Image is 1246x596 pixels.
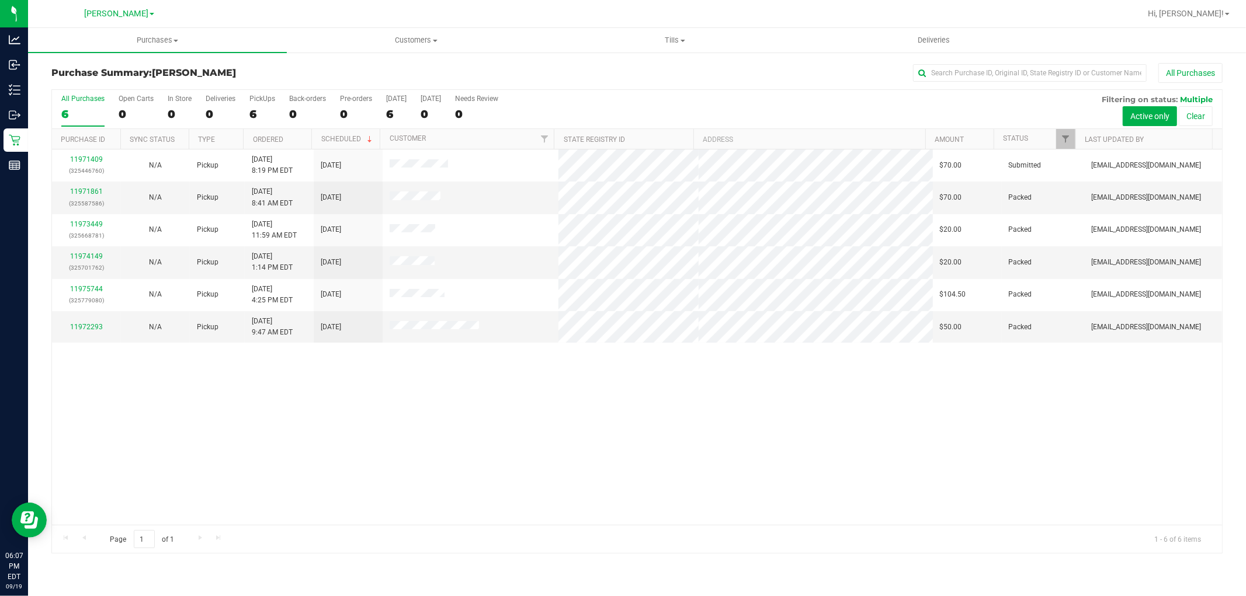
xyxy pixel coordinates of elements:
a: Deliveries [804,28,1063,53]
span: [DATE] [321,160,341,171]
button: N/A [149,160,162,171]
div: PickUps [249,95,275,103]
span: [PERSON_NAME] [84,9,148,19]
input: Search Purchase ID, Original ID, State Registry ID or Customer Name... [913,64,1147,82]
div: 0 [119,107,154,121]
span: Not Applicable [149,225,162,233]
a: Tills [546,28,804,53]
span: [EMAIL_ADDRESS][DOMAIN_NAME] [1091,224,1201,235]
a: 11974149 [70,252,103,260]
span: [DATE] 11:59 AM EDT [252,219,297,241]
a: Purchases [28,28,287,53]
div: In Store [168,95,192,103]
div: Open Carts [119,95,154,103]
span: [EMAIL_ADDRESS][DOMAIN_NAME] [1091,160,1201,171]
inline-svg: Analytics [9,34,20,46]
button: N/A [149,322,162,333]
a: State Registry ID [564,135,625,144]
span: $20.00 [940,224,962,235]
button: Clear [1179,106,1213,126]
button: N/A [149,192,162,203]
span: 1 - 6 of 6 items [1145,530,1210,548]
div: 0 [340,107,372,121]
span: [DATE] 1:14 PM EDT [252,251,293,273]
a: 11975744 [70,285,103,293]
span: Packed [1009,224,1032,235]
div: Needs Review [455,95,498,103]
p: 09/19 [5,582,23,591]
span: Packed [1009,192,1032,203]
span: Not Applicable [149,161,162,169]
div: 6 [249,107,275,121]
div: [DATE] [421,95,441,103]
div: 0 [421,107,441,121]
iframe: Resource center [12,503,47,538]
span: Not Applicable [149,258,162,266]
span: $50.00 [940,322,962,333]
span: [DATE] 8:41 AM EDT [252,186,293,208]
span: [DATE] 9:47 AM EDT [252,316,293,338]
a: Type [198,135,215,144]
input: 1 [134,530,155,548]
div: 6 [61,107,105,121]
th: Address [693,129,925,149]
div: Pre-orders [340,95,372,103]
span: $70.00 [940,160,962,171]
span: [PERSON_NAME] [152,67,236,78]
span: [DATE] [321,289,341,300]
div: 0 [455,107,498,121]
h3: Purchase Summary: [51,68,442,78]
span: $104.50 [940,289,966,300]
span: [DATE] [321,224,341,235]
span: Submitted [1009,160,1042,171]
inline-svg: Outbound [9,109,20,121]
span: Not Applicable [149,193,162,201]
a: Sync Status [130,135,175,144]
a: 11971861 [70,187,103,196]
span: Pickup [197,192,218,203]
span: Packed [1009,257,1032,268]
span: [DATE] [321,192,341,203]
span: Purchases [28,35,287,46]
a: Filter [1056,129,1075,149]
div: 0 [168,107,192,121]
p: (325587586) [59,198,114,209]
span: Not Applicable [149,290,162,298]
a: Scheduled [321,135,374,143]
span: [DATE] 4:25 PM EDT [252,284,293,306]
p: (325668781) [59,230,114,241]
span: [EMAIL_ADDRESS][DOMAIN_NAME] [1091,257,1201,268]
inline-svg: Retail [9,134,20,146]
span: Hi, [PERSON_NAME]! [1148,9,1224,18]
span: Page of 1 [100,530,184,548]
span: Pickup [197,160,218,171]
a: Customer [390,134,426,142]
a: Status [1003,134,1028,142]
div: [DATE] [386,95,407,103]
span: Deliveries [902,35,966,46]
span: Pickup [197,289,218,300]
a: Filter [535,129,554,149]
a: 11971409 [70,155,103,163]
span: [EMAIL_ADDRESS][DOMAIN_NAME] [1091,322,1201,333]
a: 11972293 [70,323,103,331]
button: All Purchases [1158,63,1223,83]
inline-svg: Inventory [9,84,20,96]
inline-svg: Inbound [9,59,20,71]
inline-svg: Reports [9,159,20,171]
div: All Purchases [61,95,105,103]
span: [DATE] [321,257,341,268]
a: Amount [935,135,964,144]
a: Ordered [253,135,283,144]
span: Packed [1009,322,1032,333]
button: N/A [149,289,162,300]
div: 0 [206,107,235,121]
span: Pickup [197,322,218,333]
p: (325779080) [59,295,114,306]
span: $70.00 [940,192,962,203]
span: $20.00 [940,257,962,268]
span: Customers [287,35,545,46]
span: Tills [546,35,804,46]
span: [EMAIL_ADDRESS][DOMAIN_NAME] [1091,192,1201,203]
button: Active only [1123,106,1177,126]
